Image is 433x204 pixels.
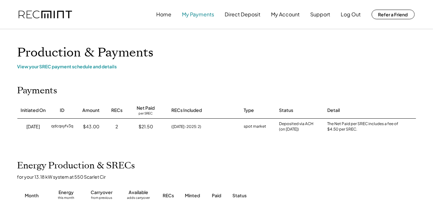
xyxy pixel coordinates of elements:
div: for your 13.18 kW system at 550 Scarlet Cir [17,174,422,180]
div: View your SREC payment schedule and details [17,64,416,69]
h2: Payments [17,85,58,96]
div: Carryover [91,189,113,196]
div: spot market [244,123,266,130]
div: from previous [91,196,112,202]
button: My Payments [182,8,214,21]
div: Detail [328,107,340,114]
div: per SREC [139,111,153,116]
img: recmint-logotype%403x.png [19,11,72,19]
button: Home [157,8,172,21]
div: ID [60,107,65,114]
div: Status [279,107,293,114]
div: this month [58,196,75,202]
button: Support [311,8,330,21]
div: Paid [212,192,221,199]
button: Log Out [341,8,361,21]
div: Minted [185,192,200,199]
div: $21.50 [139,123,153,130]
div: [DATE] [27,123,40,130]
div: Available [129,189,149,196]
h1: Production & Payments [17,45,416,60]
button: My Account [271,8,300,21]
div: Amount [83,107,100,114]
div: adds carryover [127,196,150,202]
div: qdcqxyfv3q [51,123,73,130]
div: Deposited via ACH (on [DATE]) [279,121,314,132]
div: 2 [116,123,118,130]
button: Refer a Friend [372,10,415,19]
div: ([DATE]-2025: 2) [172,124,202,130]
div: The Net Paid per SREC includes a fee of $4.50 per SREC. [328,121,401,132]
div: $43.00 [83,123,99,130]
h2: Energy Production & SRECs [17,160,135,171]
div: RECs [111,107,122,114]
div: RECs Included [172,107,202,114]
div: RECs [163,192,174,199]
div: Energy [59,189,74,196]
div: Net Paid [137,105,155,111]
div: Type [244,107,254,114]
div: Month [25,192,39,199]
div: Status [233,192,342,199]
div: Initiated On [21,107,46,114]
button: Direct Deposit [225,8,261,21]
